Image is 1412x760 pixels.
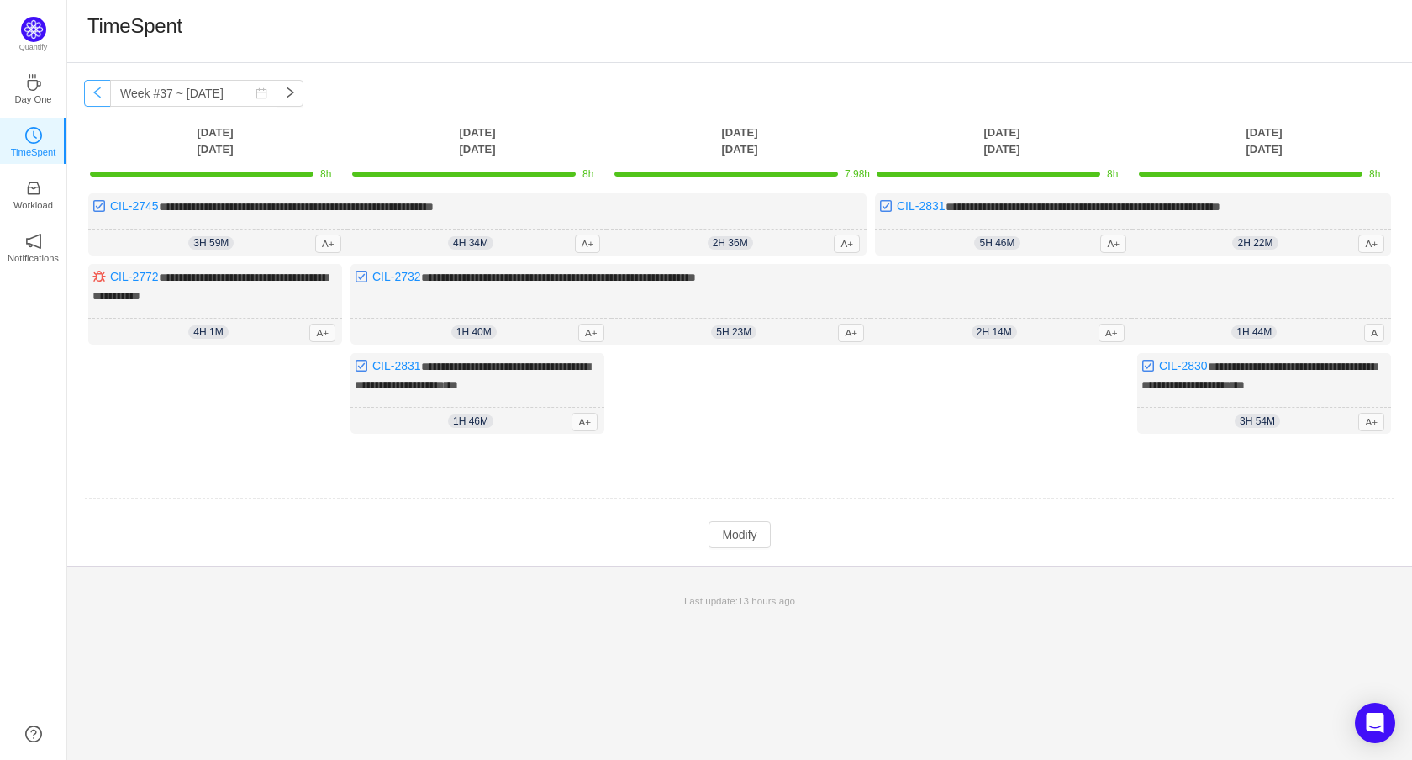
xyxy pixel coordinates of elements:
span: 4h 1m [188,325,228,339]
img: 10318 [355,359,368,372]
span: 3h 54m [1235,414,1280,428]
span: A+ [309,324,335,342]
span: 3h 59m [188,236,234,250]
span: 5h 46m [974,236,1019,250]
a: CIL-2772 [110,270,159,283]
p: TimeSpent [11,145,56,160]
span: A+ [838,324,864,342]
span: A+ [315,235,341,253]
p: Quantify [19,42,48,54]
span: A+ [1100,235,1126,253]
span: A+ [575,235,601,253]
th: [DATE] [DATE] [84,124,346,158]
i: icon: clock-circle [25,127,42,144]
span: 8h [582,168,593,180]
span: Last update: [684,595,795,606]
a: CIL-2830 [1159,359,1208,372]
h1: TimeSpent [87,13,182,39]
span: A+ [1358,413,1384,431]
span: A+ [834,235,860,253]
a: icon: notificationNotifications [25,238,42,255]
a: CIL-2831 [897,199,946,213]
span: 8h [1369,168,1380,180]
a: icon: inboxWorkload [25,185,42,202]
div: Open Intercom Messenger [1355,703,1395,743]
i: icon: coffee [25,74,42,91]
span: 8h [1107,168,1118,180]
img: 10318 [355,270,368,283]
th: [DATE] [DATE] [871,124,1133,158]
span: 2h 14m [972,325,1017,339]
span: 8h [320,168,331,180]
p: Day One [14,92,51,107]
a: icon: clock-circleTimeSpent [25,132,42,149]
span: A+ [1358,235,1384,253]
a: CIL-2831 [372,359,421,372]
th: [DATE] [DATE] [1133,124,1395,158]
span: A+ [1099,324,1125,342]
span: A [1364,324,1384,342]
span: A+ [578,324,604,342]
a: icon: question-circle [25,726,42,742]
i: icon: inbox [25,180,42,197]
i: icon: notification [25,233,42,250]
span: 1h 46m [448,414,493,428]
button: icon: right [277,80,303,107]
span: 2h 36m [708,236,753,250]
p: Workload [13,198,53,213]
img: 10318 [92,199,106,213]
span: 2h 22m [1232,236,1278,250]
a: CIL-2745 [110,199,159,213]
span: 13 hours ago [738,595,795,606]
span: 7.98h [845,168,870,180]
span: 5h 23m [711,325,756,339]
th: [DATE] [DATE] [346,124,609,158]
a: CIL-2732 [372,270,421,283]
a: icon: coffeeDay One [25,79,42,96]
input: Select a week [110,80,277,107]
button: icon: left [84,80,111,107]
span: 1h 44m [1231,325,1277,339]
button: Modify [709,521,770,548]
span: A+ [572,413,598,431]
img: 10318 [1141,359,1155,372]
i: icon: calendar [256,87,267,99]
th: [DATE] [DATE] [609,124,871,158]
span: 1h 40m [451,325,497,339]
img: 10303 [92,270,106,283]
p: Notifications [8,251,59,266]
span: 4h 34m [448,236,493,250]
img: Quantify [21,17,46,42]
img: 10318 [879,199,893,213]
